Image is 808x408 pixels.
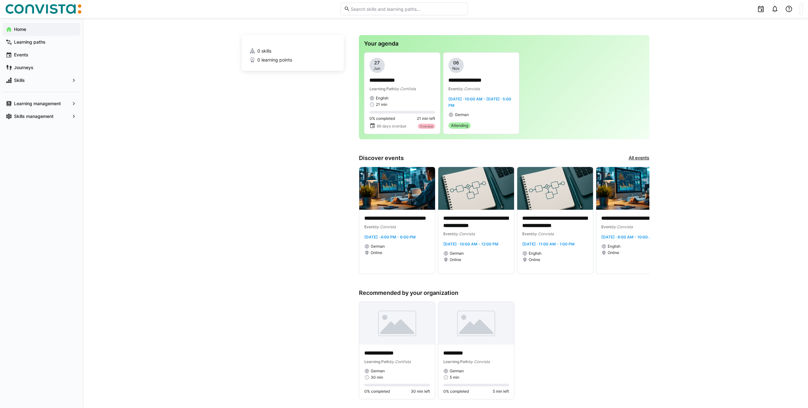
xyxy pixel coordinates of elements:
[374,60,380,66] span: 27
[448,97,511,108] span: [DATE] · 10:00 AM - [DATE] · 5:00 PM
[411,389,430,394] span: 30 min left
[450,368,464,374] span: German
[443,359,468,364] span: Learning Path
[359,167,435,210] img: image
[443,242,498,246] span: [DATE] · 10:00 AM - 12:00 PM
[371,375,383,380] span: 30 min
[350,6,464,12] input: Search skills and learning paths…
[364,40,644,47] h3: Your agenda
[417,116,435,121] span: 21 min left
[364,224,375,229] span: Event
[629,155,649,162] a: All events
[369,116,395,121] span: 0% completed
[395,86,416,91] span: by ConVista
[364,389,390,394] span: 0% completed
[376,96,389,101] span: English
[601,224,611,229] span: Event
[257,48,271,54] span: 0 skills
[493,389,509,394] span: 5 min left
[450,251,464,256] span: German
[257,57,292,63] span: 0 learning points
[364,235,416,239] span: [DATE] · 4:00 PM - 6:00 PM
[371,250,382,255] span: Online
[450,375,459,380] span: 5 min
[452,66,460,71] span: Nov
[374,66,380,71] span: Jun
[601,235,655,239] span: [DATE] · 8:00 AM - 10:00 AM
[359,302,435,345] img: image
[529,251,541,256] span: English
[451,123,468,128] span: Attending
[443,389,469,394] span: 0% completed
[448,86,459,91] span: Event
[390,359,411,364] span: by ConVista
[468,359,490,364] span: by Convista
[608,250,619,255] span: Online
[371,244,385,249] span: German
[596,167,672,210] img: image
[455,112,469,117] span: German
[522,242,575,246] span: [DATE] · 11:00 AM - 1:00 PM
[438,302,514,345] img: image
[375,224,396,229] span: by Convista
[438,167,514,210] img: image
[377,124,406,129] span: 66 days overdue
[418,124,435,129] div: Overdue
[359,289,649,296] h3: Recommended by your organization
[608,244,620,249] span: English
[611,224,633,229] span: by Convista
[359,155,404,162] h3: Discover events
[371,368,385,374] span: German
[369,86,395,91] span: Learning Path
[249,48,336,54] a: 0 skills
[522,231,533,236] span: Event
[443,231,454,236] span: Event
[376,102,387,107] span: 21 min
[454,231,475,236] span: by Convista
[517,167,593,210] img: image
[459,86,480,91] span: by Convista
[529,257,540,262] span: Online
[364,359,390,364] span: Learning Path
[450,257,461,262] span: Online
[533,231,554,236] span: by Convista
[453,60,459,66] span: 06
